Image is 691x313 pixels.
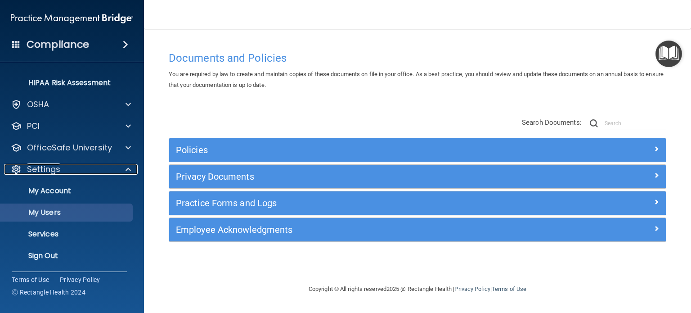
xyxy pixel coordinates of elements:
p: HIPAA Risk Assessment [6,78,129,87]
h5: Policies [176,145,535,155]
h4: Documents and Policies [169,52,666,64]
a: Terms of Use [492,286,526,292]
button: Open Resource Center [655,41,682,67]
a: Privacy Policy [60,275,100,284]
span: Ⓒ Rectangle Health 2024 [12,288,85,297]
a: Policies [176,143,659,157]
h4: Compliance [27,38,89,51]
h5: Privacy Documents [176,172,535,181]
p: PCI [27,121,40,132]
a: Practice Forms and Logs [176,196,659,210]
a: Privacy Documents [176,169,659,184]
h5: Practice Forms and Logs [176,198,535,208]
p: Services [6,230,129,239]
p: My Users [6,208,129,217]
input: Search [605,117,666,130]
a: Settings [11,164,131,175]
p: Sign Out [6,251,129,260]
p: OSHA [27,99,49,110]
span: You are required by law to create and maintain copies of these documents on file in your office. ... [169,71,664,88]
p: My Account [6,186,129,195]
a: PCI [11,121,131,132]
div: Copyright © All rights reserved 2025 @ Rectangle Health | | [253,275,582,304]
a: OfficeSafe University [11,142,131,153]
a: Employee Acknowledgments [176,222,659,237]
a: Terms of Use [12,275,49,284]
a: Privacy Policy [454,286,490,292]
a: OSHA [11,99,131,110]
p: OfficeSafe University [27,142,112,153]
img: PMB logo [11,9,133,27]
p: Settings [27,164,60,175]
span: Search Documents: [522,118,582,127]
h5: Employee Acknowledgments [176,225,535,235]
img: ic-search.3b580494.png [590,119,598,127]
